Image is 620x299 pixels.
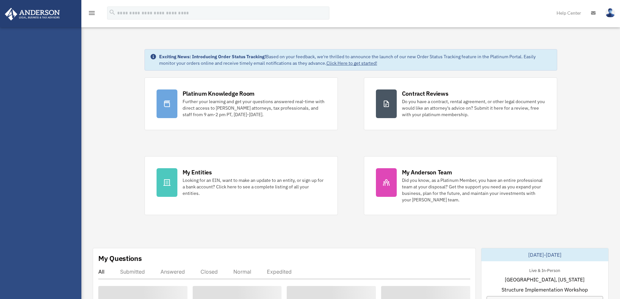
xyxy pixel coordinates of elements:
[88,11,96,17] a: menu
[98,253,142,263] div: My Questions
[98,268,104,275] div: All
[233,268,251,275] div: Normal
[481,248,608,261] div: [DATE]-[DATE]
[402,98,545,118] div: Do you have a contract, rental agreement, or other legal document you would like an attorney's ad...
[605,8,615,18] img: User Pic
[364,77,557,130] a: Contract Reviews Do you have a contract, rental agreement, or other legal document you would like...
[88,9,96,17] i: menu
[160,268,185,275] div: Answered
[145,156,338,215] a: My Entities Looking for an EIN, want to make an update to an entity, or sign up for a bank accoun...
[159,54,266,60] strong: Exciting News: Introducing Order Status Tracking!
[159,53,552,66] div: Based on your feedback, we're thrilled to announce the launch of our new Order Status Tracking fe...
[402,89,448,98] div: Contract Reviews
[200,268,218,275] div: Closed
[183,177,326,197] div: Looking for an EIN, want to make an update to an entity, or sign up for a bank account? Click her...
[183,98,326,118] div: Further your learning and get your questions answered real-time with direct access to [PERSON_NAM...
[502,286,588,293] span: Structure Implementation Workshop
[505,276,585,283] span: [GEOGRAPHIC_DATA], [US_STATE]
[109,9,116,16] i: search
[145,77,338,130] a: Platinum Knowledge Room Further your learning and get your questions answered real-time with dire...
[326,60,377,66] a: Click Here to get started!
[402,168,452,176] div: My Anderson Team
[364,156,557,215] a: My Anderson Team Did you know, as a Platinum Member, you have an entire professional team at your...
[402,177,545,203] div: Did you know, as a Platinum Member, you have an entire professional team at your disposal? Get th...
[120,268,145,275] div: Submitted
[183,168,212,176] div: My Entities
[267,268,292,275] div: Expedited
[3,8,62,20] img: Anderson Advisors Platinum Portal
[183,89,255,98] div: Platinum Knowledge Room
[524,266,565,273] div: Live & In-Person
